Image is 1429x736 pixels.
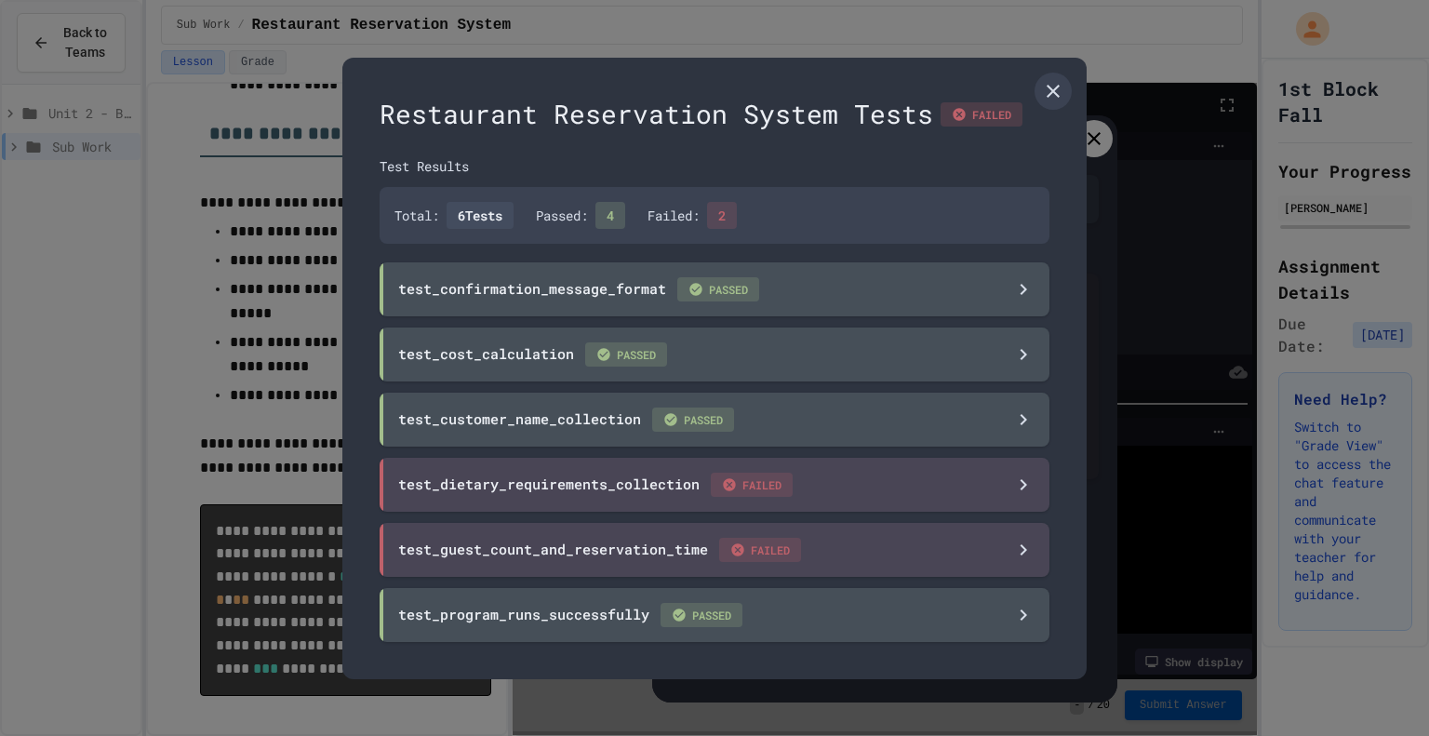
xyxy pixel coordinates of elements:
div: Passed: [536,202,625,229]
span: FAILED [711,473,793,497]
span: PASSED [661,603,742,627]
div: test_confirmation_message_format [398,277,759,301]
div: test_customer_name_collection [398,408,734,432]
div: Test Results [380,156,1049,176]
span: 6 Tests [447,202,514,229]
div: test_cost_calculation [398,342,667,367]
div: Failed: [648,202,737,229]
div: test_program_runs_successfully [398,603,742,627]
span: 4 [595,202,625,229]
span: PASSED [677,277,759,301]
span: PASSED [585,342,667,367]
span: PASSED [652,408,734,432]
div: test_guest_count_and_reservation_time [398,538,801,562]
span: 2 [707,202,737,229]
span: FAILED [719,538,801,562]
div: Total: [394,202,514,229]
div: Restaurant Reservation System Tests [380,95,1049,134]
div: test_dietary_requirements_collection [398,473,793,497]
div: FAILED [941,102,1022,127]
